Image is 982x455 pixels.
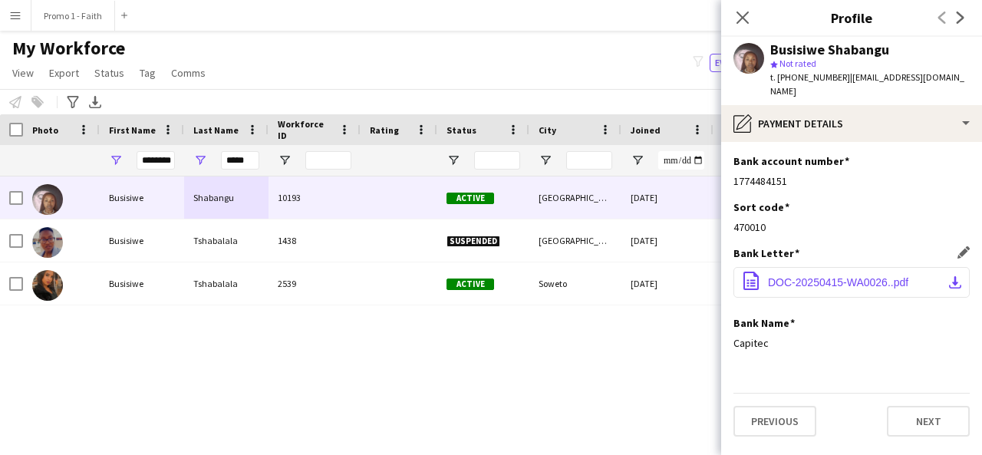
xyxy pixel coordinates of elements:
input: Last Name Filter Input [221,151,259,170]
div: Payment details [721,105,982,142]
input: Joined Filter Input [658,151,704,170]
button: DOC-20250415-WA0026..pdf [733,267,970,298]
button: Open Filter Menu [109,153,123,167]
img: Busisiwe Shabangu [32,184,63,215]
span: t. [PHONE_NUMBER] [770,71,850,83]
span: My Workforce [12,37,125,60]
app-action-btn: Advanced filters [64,93,82,111]
span: City [539,124,556,136]
div: [DATE] [621,219,713,262]
span: DOC-20250415-WA0026..pdf [768,276,908,288]
div: 1438 [269,219,361,262]
div: Tshabalala [184,262,269,305]
span: | [EMAIL_ADDRESS][DOMAIN_NAME] [770,71,964,97]
h3: Profile [721,8,982,28]
span: Active [447,193,494,204]
h3: Bank Name [733,316,795,330]
a: Export [43,63,85,83]
h3: Bank account number [733,154,849,168]
div: Soweto [529,262,621,305]
span: Not rated [779,58,816,69]
button: Open Filter Menu [447,153,460,167]
span: Workforce ID [278,118,333,141]
button: Open Filter Menu [193,153,207,167]
span: Suspended [447,236,500,247]
div: [DATE] [621,176,713,219]
span: Status [94,66,124,80]
span: Rating [370,124,399,136]
div: Busisiwe [100,219,184,262]
input: Status Filter Input [474,151,520,170]
span: First Name [109,124,156,136]
div: 1774484151 [733,174,970,188]
button: Previous [733,406,816,437]
div: [DATE] [621,262,713,305]
span: Comms [171,66,206,80]
app-action-btn: Export XLSX [86,93,104,111]
img: Busisiwe Tshabalala [32,227,63,258]
div: 470010 [733,220,970,234]
div: Busisiwe [100,176,184,219]
span: Active [447,279,494,290]
span: Tag [140,66,156,80]
span: Photo [32,124,58,136]
div: 6 days [713,176,806,219]
div: Tshabalala [184,219,269,262]
a: View [6,63,40,83]
div: Capitec [733,336,970,350]
img: Busisiwe Tshabalala [32,270,63,301]
button: Open Filter Menu [631,153,644,167]
h3: Bank Letter [733,246,799,260]
span: Export [49,66,79,80]
button: Promo 1 - Faith [31,1,115,31]
a: Tag [133,63,162,83]
button: Everyone11,188 [710,54,791,72]
div: Busisiwe [100,262,184,305]
span: Joined [631,124,661,136]
input: First Name Filter Input [137,151,175,170]
input: City Filter Input [566,151,612,170]
div: Busisiwe Shabangu [770,43,889,57]
button: Open Filter Menu [278,153,292,167]
span: Status [447,124,476,136]
div: 270 days [713,262,806,305]
button: Open Filter Menu [539,153,552,167]
div: [GEOGRAPHIC_DATA] [529,176,621,219]
span: Last Name [193,124,239,136]
div: Shabangu [184,176,269,219]
h3: Sort code [733,200,789,214]
div: 2539 [269,262,361,305]
input: Workforce ID Filter Input [305,151,351,170]
div: [GEOGRAPHIC_DATA] [529,219,621,262]
a: Comms [165,63,212,83]
button: Next [887,406,970,437]
a: Status [88,63,130,83]
div: 10193 [269,176,361,219]
span: View [12,66,34,80]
